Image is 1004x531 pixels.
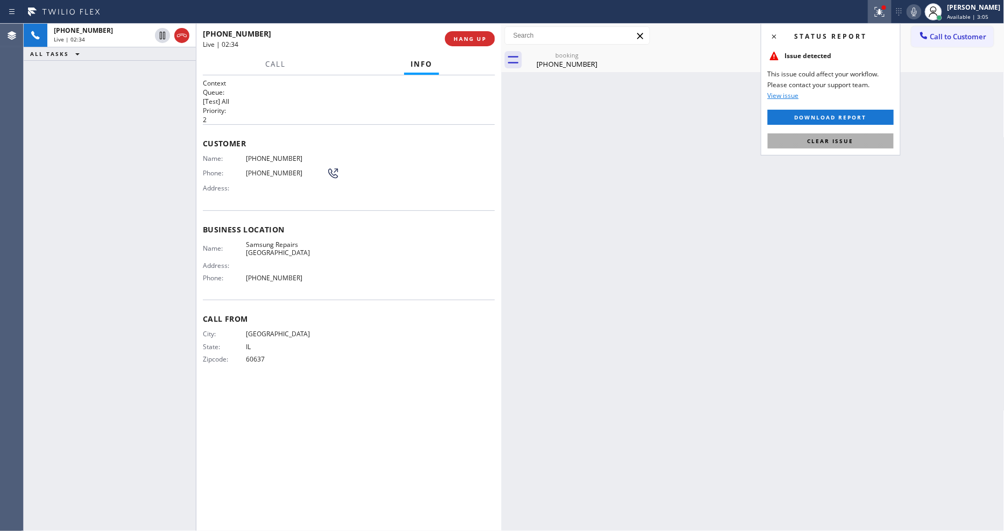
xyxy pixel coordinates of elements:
[54,26,113,35] span: [PHONE_NUMBER]
[24,47,90,60] button: ALL TASKS
[404,54,439,75] button: Info
[203,138,495,148] span: Customer
[203,261,246,270] span: Address:
[246,154,327,162] span: [PHONE_NUMBER]
[505,27,649,44] input: Search
[203,88,495,97] h2: Queue:
[203,154,246,162] span: Name:
[246,355,327,363] span: 60637
[246,343,327,351] span: IL
[203,274,246,282] span: Phone:
[246,169,327,177] span: [PHONE_NUMBER]
[445,31,495,46] button: HANG UP
[203,355,246,363] span: Zipcode:
[203,79,495,88] h1: Context
[526,48,607,72] div: (312) 834-8064
[174,28,189,43] button: Hang up
[203,97,495,106] p: [Test] All
[526,59,607,69] div: [PHONE_NUMBER]
[259,54,292,75] button: Call
[948,13,989,20] span: Available | 3:05
[265,59,286,69] span: Call
[948,3,1001,12] div: [PERSON_NAME]
[155,28,170,43] button: Hold Customer
[246,240,327,257] span: Samsung Repairs [GEOGRAPHIC_DATA]
[203,169,246,177] span: Phone:
[203,244,246,252] span: Name:
[454,35,486,43] span: HANG UP
[54,36,85,43] span: Live | 02:34
[30,50,69,58] span: ALL TASKS
[907,4,922,19] button: Mute
[203,29,271,39] span: [PHONE_NUMBER]
[203,40,238,49] span: Live | 02:34
[930,32,987,41] span: Call to Customer
[203,330,246,338] span: City:
[246,274,327,282] span: [PHONE_NUMBER]
[203,106,495,115] h2: Priority:
[203,314,495,324] span: Call From
[203,184,246,192] span: Address:
[246,330,327,338] span: [GEOGRAPHIC_DATA]
[203,224,495,235] span: Business location
[203,115,495,124] p: 2
[526,51,607,59] div: booking
[411,59,433,69] span: Info
[203,343,246,351] span: State:
[911,26,994,47] button: Call to Customer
